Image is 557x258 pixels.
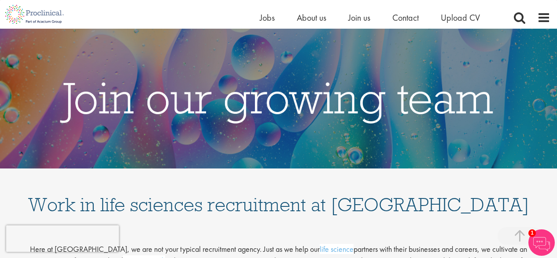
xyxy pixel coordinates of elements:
[6,225,119,252] iframe: reCAPTCHA
[528,229,555,256] img: Chatbot
[348,12,370,23] a: Join us
[28,177,530,214] h1: Work in life sciences recruitment at [GEOGRAPHIC_DATA]
[392,12,419,23] a: Contact
[297,12,326,23] a: About us
[320,244,354,254] a: life science
[441,12,480,23] a: Upload CV
[528,229,536,237] span: 1
[260,12,275,23] a: Jobs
